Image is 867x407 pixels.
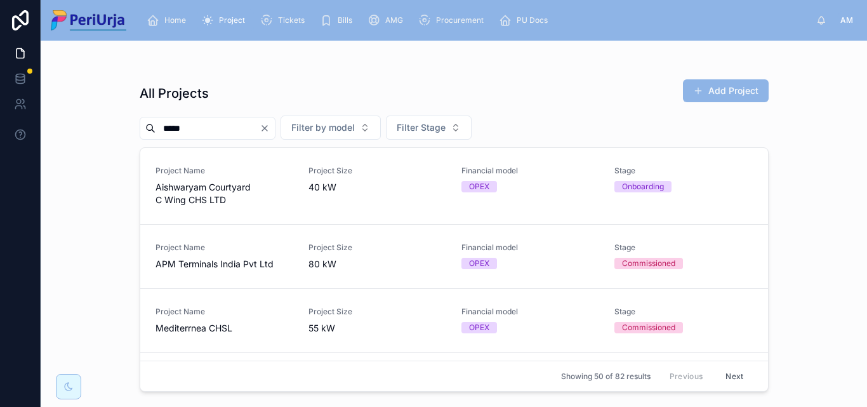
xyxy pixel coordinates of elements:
span: Filter Stage [397,121,446,134]
a: Tickets [256,9,314,32]
span: 80 kW [308,258,446,270]
span: Project [219,15,245,25]
span: Mediterrnea CHSL [156,322,293,335]
div: Commissioned [622,322,675,333]
span: Procurement [436,15,484,25]
button: Select Button [281,116,381,140]
span: Project Name [156,243,293,253]
span: Aishwaryam Courtyard C Wing CHS LTD [156,181,293,206]
button: Next [717,366,752,386]
a: Project [197,9,254,32]
button: Select Button [386,116,472,140]
span: AM [840,15,853,25]
span: Home [164,15,186,25]
span: Tickets [278,15,305,25]
span: Project Size [308,307,446,317]
span: APM Terminals India Pvt Ltd [156,258,293,270]
span: Stage [614,307,752,317]
a: Project NameMediterrnea CHSLProject Size55 kWFinancial modelOPEXStageCommissioned [140,288,768,352]
span: 40 kW [308,181,446,194]
span: Showing 50 of 82 results [561,371,651,382]
span: Bills [338,15,352,25]
a: Project NameAishwaryam Courtyard C Wing CHS LTDProject Size40 kWFinancial modelOPEXStageOnboarding [140,148,768,224]
h1: All Projects [140,84,209,102]
a: AMG [364,9,412,32]
div: OPEX [469,322,489,333]
span: Project Size [308,243,446,253]
span: Project Name [156,307,293,317]
span: Filter by model [291,121,355,134]
div: Onboarding [622,181,664,192]
a: Procurement [414,9,493,32]
div: Commissioned [622,258,675,269]
div: scrollable content [136,6,816,34]
span: 55 kW [308,322,446,335]
span: Financial model [461,243,599,253]
button: Add Project [683,79,769,102]
button: Clear [260,123,275,133]
div: OPEX [469,258,489,269]
span: Project Name [156,166,293,176]
div: OPEX [469,181,489,192]
a: Project NameAPM Terminals India Pvt LtdProject Size80 kWFinancial modelOPEXStageCommissioned [140,224,768,288]
span: Project Size [308,166,446,176]
span: PU Docs [517,15,548,25]
img: App logo [51,10,126,30]
span: Financial model [461,307,599,317]
span: Stage [614,243,752,253]
a: Bills [316,9,361,32]
span: Financial model [461,166,599,176]
a: PU Docs [495,9,557,32]
a: Home [143,9,195,32]
span: Stage [614,166,752,176]
span: AMG [385,15,403,25]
